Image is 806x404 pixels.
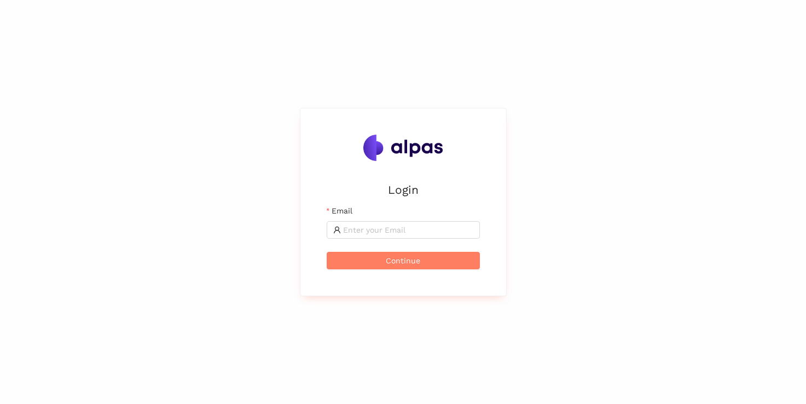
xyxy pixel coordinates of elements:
span: user [333,226,341,234]
h2: Login [327,181,480,199]
input: Email [343,224,473,236]
img: Alpas.ai Logo [363,135,443,161]
label: Email [327,205,352,217]
span: Continue [386,255,420,267]
button: Continue [327,252,480,269]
